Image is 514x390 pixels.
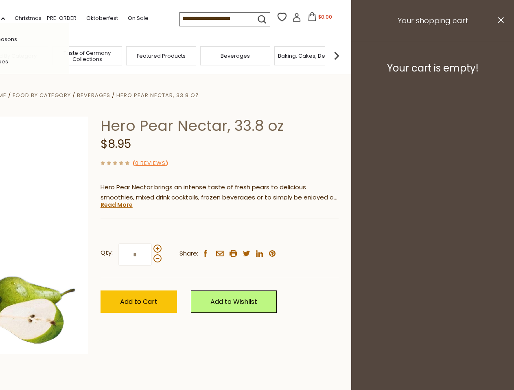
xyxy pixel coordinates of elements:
[77,91,110,99] a: Beverages
[303,12,337,24] button: $0.00
[179,249,198,259] span: Share:
[86,14,118,23] a: Oktoberfest
[120,297,157,306] span: Add to Cart
[361,62,504,74] h3: Your cart is empty!
[137,53,186,59] a: Featured Products
[101,248,113,258] strong: Qty:
[278,53,341,59] a: Baking, Cakes, Desserts
[15,14,77,23] a: Christmas - PRE-ORDER
[13,91,71,99] a: Food By Category
[101,182,339,203] p: Hero Pear Nectar brings an intense taste of fresh pears to delicious smoothies, mixed drink cockt...
[118,243,152,266] input: Qty:
[101,201,133,209] a: Read More
[191,290,277,313] a: Add to Wishlist
[328,48,345,64] img: next arrow
[135,159,166,168] a: 0 Reviews
[221,53,250,59] a: Beverages
[318,13,332,20] span: $0.00
[133,159,168,167] span: ( )
[128,14,149,23] a: On Sale
[116,91,199,99] a: Hero Pear Nectar, 33.8 oz
[55,50,120,62] a: Taste of Germany Collections
[101,290,177,313] button: Add to Cart
[101,136,131,152] span: $8.95
[101,117,339,135] h1: Hero Pear Nectar, 33.8 oz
